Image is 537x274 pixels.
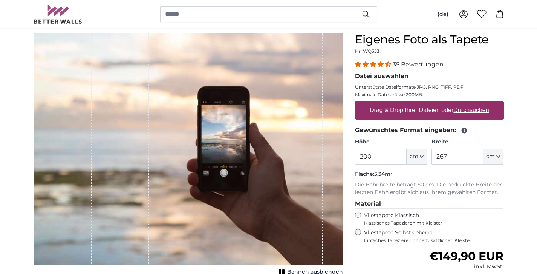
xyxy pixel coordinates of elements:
button: cm [407,149,427,165]
span: cm [410,153,418,160]
div: inkl. MwSt. [429,263,503,271]
label: Breite [431,138,503,146]
span: 5.34m² [374,171,393,177]
legend: Material [355,199,504,209]
label: Drag & Drop Ihrer Dateien oder [367,103,492,118]
span: Einfaches Tapezieren ohne zusätzlichen Kleister [364,237,504,243]
u: Durchsuchen [453,107,489,113]
span: Klassisches Tapezieren mit Kleister [364,220,497,226]
span: cm [486,153,495,160]
p: Unterstützte Dateiformate JPG, PNG, TIFF, PDF. [355,84,504,90]
h1: Eigenes Foto als Tapete [355,33,504,46]
span: 35 Bewertungen [393,61,444,68]
label: Vliestapete Klassisch [364,212,497,226]
label: Höhe [355,138,427,146]
legend: Datei auswählen [355,72,504,81]
label: Vliestapete Selbstklebend [364,229,504,243]
button: cm [483,149,503,165]
span: €149,90 EUR [429,249,503,263]
p: Fläche: [355,171,504,178]
span: Nr. WQ553 [355,48,379,54]
img: Betterwalls [34,5,83,24]
span: 4.34 stars [355,61,393,68]
p: Maximale Dateigrösse 200MB. [355,92,504,98]
button: (de) [431,8,454,21]
legend: Gewünschtes Format eingeben: [355,126,504,135]
p: Die Bahnbreite beträgt 50 cm. Die bedruckte Breite der letzten Bahn ergibt sich aus Ihrem gewählt... [355,181,504,196]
